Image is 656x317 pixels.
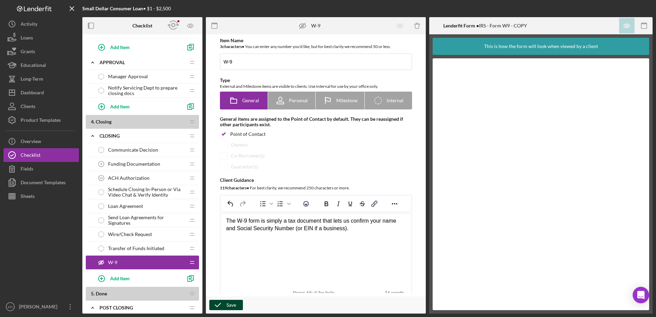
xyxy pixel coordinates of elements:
span: 4 . [91,119,95,125]
div: Press Alt+0 for help [283,290,344,296]
span: Done [96,291,107,296]
b: 3 character s • [220,44,244,49]
span: Send Loan Agreements for Signatures [108,215,185,226]
b: Checklist [132,23,152,28]
button: Add Item [93,40,182,54]
button: KH[PERSON_NAME] [3,300,79,314]
div: Owners [231,142,248,148]
div: Add Item [110,40,130,54]
div: • $1 - $2,500 [82,6,171,11]
tspan: 10 [99,176,103,180]
text: KH [8,305,12,309]
div: Co-Borrower(s) [231,153,265,158]
div: Approval [99,60,185,65]
span: Communicate Decision [108,147,158,153]
b: 119 character s • [220,185,249,190]
b: Lenderfit Form • [443,23,479,28]
span: General [242,98,259,103]
div: For best clarity, we recommend 250 characters or more. [220,185,412,191]
span: Wire/Check Request [108,232,152,237]
div: General items are assigned to the Point of Contact by default. They can be reassigned if other pa... [220,116,412,127]
button: Italic [332,199,344,209]
button: 24 words [385,290,404,296]
div: Closing [99,133,185,139]
button: Preview as [183,18,198,34]
div: Guarantor(s) [231,164,258,169]
span: Transfer of Funds Initiated [108,246,164,251]
span: W-9 [108,260,117,265]
button: Emojis [300,199,312,209]
button: Add Item [93,271,182,285]
button: Underline [344,199,356,209]
div: External and Milestone items are visible to clients. Use Internal for use by your office only. [220,83,412,90]
button: Bold [320,199,332,209]
span: Milestone [336,98,358,103]
span: Loan Agreement [108,203,143,209]
div: IRS - Form W9 - COPY [443,23,527,28]
div: This is how the form will look when viewed by a client [484,38,598,55]
div: Item Name [220,38,412,43]
div: Post Closing [99,305,185,310]
span: Schedule Closing In-Person or Via Video Chat & Verify Identity [108,187,185,198]
div: Save [226,300,236,310]
div: Bullet list [257,199,274,209]
button: Insert/edit link [368,199,380,209]
div: Press the Up and Down arrow keys to resize the editor. [404,289,411,297]
button: Strikethrough [356,199,368,209]
div: Client Guidance [220,177,412,183]
span: Notify Servicing Dept to prepare closing docs [108,85,185,96]
span: Manager Approval [108,74,148,79]
span: Closing [96,119,112,125]
div: W-9 [311,23,320,28]
button: Save [209,300,243,310]
button: Undo [225,199,236,209]
button: Redo [237,199,248,209]
iframe: Lenderfit form [440,65,643,303]
div: Open Intercom Messenger [633,287,649,303]
div: Add Item [110,272,130,285]
span: Personal [289,98,308,103]
span: 5 . [91,291,95,296]
tspan: 9 [101,162,102,166]
button: Reveal or hide additional toolbar items [389,199,400,209]
span: Internal [387,98,403,103]
div: Numbered list [274,199,292,209]
div: Point of Contact [230,131,266,137]
span: Funding Documentation [108,161,160,167]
